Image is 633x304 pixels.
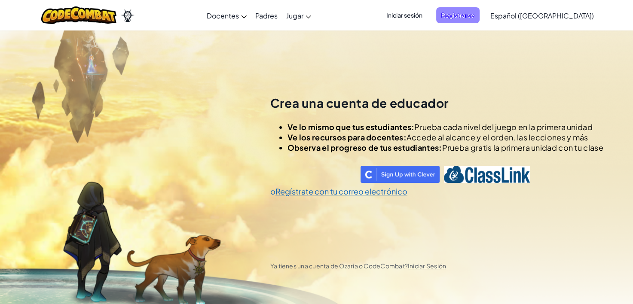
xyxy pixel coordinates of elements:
a: Padres [251,4,282,27]
a: Jugar [282,4,315,27]
span: Docentes [207,11,239,20]
span: Jugar [286,11,303,20]
iframe: Botón Iniciar sesión con Google [266,165,370,184]
button: Iniciar sesión [381,7,428,23]
span: Prueba gratis la primera unidad con tu clase [442,143,603,152]
span: Ve los recursos para docentes: [287,132,407,142]
a: Iniciar Sesión [408,262,446,270]
span: Ya tienes una cuenta de Ozaria o CodeCombat? [270,262,446,270]
span: Ve lo mismo que tus estudiantes: [287,122,415,132]
a: Regístrate con tu correo electrónico [275,186,407,196]
span: Español ([GEOGRAPHIC_DATA]) [490,11,594,20]
span: o [270,186,275,196]
button: Registrarse [436,7,480,23]
a: Español ([GEOGRAPHIC_DATA]) [486,4,598,27]
img: CodeCombat logo [41,6,116,24]
img: clever_sso_button@2x.png [361,166,440,183]
img: Ozaria [121,9,135,22]
img: classlink-logo-text.png [444,166,530,183]
h2: Crea una cuenta de educador [270,95,603,111]
span: Prueba cada nivel del juego en la primera unidad [414,122,592,132]
span: Observa el progreso de tus estudiantes: [287,143,442,152]
a: Docentes [202,4,251,27]
span: Accede al alcance y el orden, las lecciones y más [407,132,588,142]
